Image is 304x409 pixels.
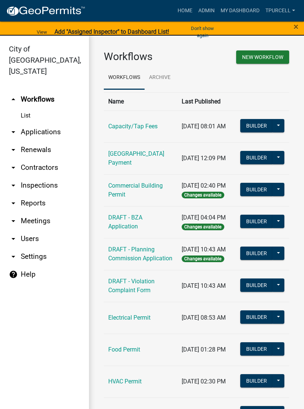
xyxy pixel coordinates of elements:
[9,199,18,208] i: arrow_drop_down
[182,282,226,289] span: [DATE] 10:43 AM
[34,26,50,38] a: View
[240,278,273,292] button: Builder
[104,66,145,90] a: Workflows
[108,182,163,198] a: Commercial Building Permit
[240,183,273,196] button: Builder
[108,246,172,262] a: DRAFT - Planning Commission Application
[294,22,298,31] button: Close
[240,342,273,356] button: Builder
[104,92,177,111] th: Name
[9,128,18,136] i: arrow_drop_down
[108,378,142,385] a: HVAC Permit
[9,270,18,279] i: help
[177,92,235,111] th: Last Published
[182,246,226,253] span: [DATE] 10:43 AM
[9,145,18,154] i: arrow_drop_down
[240,247,273,260] button: Builder
[54,28,169,35] strong: Add "Assigned Inspector" to Dashboard List!
[9,95,18,104] i: arrow_drop_up
[108,278,155,294] a: DRAFT - Violation Complaint Form
[182,123,226,130] span: [DATE] 08:01 AM
[182,182,226,189] span: [DATE] 02:40 PM
[108,346,140,353] a: Food Permit
[195,4,218,18] a: Admin
[9,181,18,190] i: arrow_drop_down
[240,151,273,164] button: Builder
[104,50,191,63] h3: Workflows
[182,155,226,162] span: [DATE] 12:09 PM
[108,214,142,230] a: DRAFT - BZA Application
[182,214,226,221] span: [DATE] 04:04 PM
[218,4,262,18] a: My Dashboard
[9,252,18,261] i: arrow_drop_down
[240,215,273,228] button: Builder
[240,374,273,387] button: Builder
[183,22,222,42] button: Don't show again
[108,150,164,166] a: [GEOGRAPHIC_DATA] Payment
[145,66,175,90] a: Archive
[9,163,18,172] i: arrow_drop_down
[182,378,226,385] span: [DATE] 02:30 PM
[108,314,151,321] a: Electrical Permit
[108,123,158,130] a: Capacity/Tap Fees
[240,119,273,132] button: Builder
[294,22,298,32] span: ×
[182,346,226,353] span: [DATE] 01:28 PM
[182,224,224,230] span: Changes available
[240,310,273,324] button: Builder
[9,234,18,243] i: arrow_drop_down
[182,314,226,321] span: [DATE] 08:53 AM
[182,192,224,198] span: Changes available
[9,217,18,225] i: arrow_drop_down
[236,50,289,64] button: New Workflow
[182,255,224,262] span: Changes available
[175,4,195,18] a: Home
[262,4,298,18] a: Tpurcell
